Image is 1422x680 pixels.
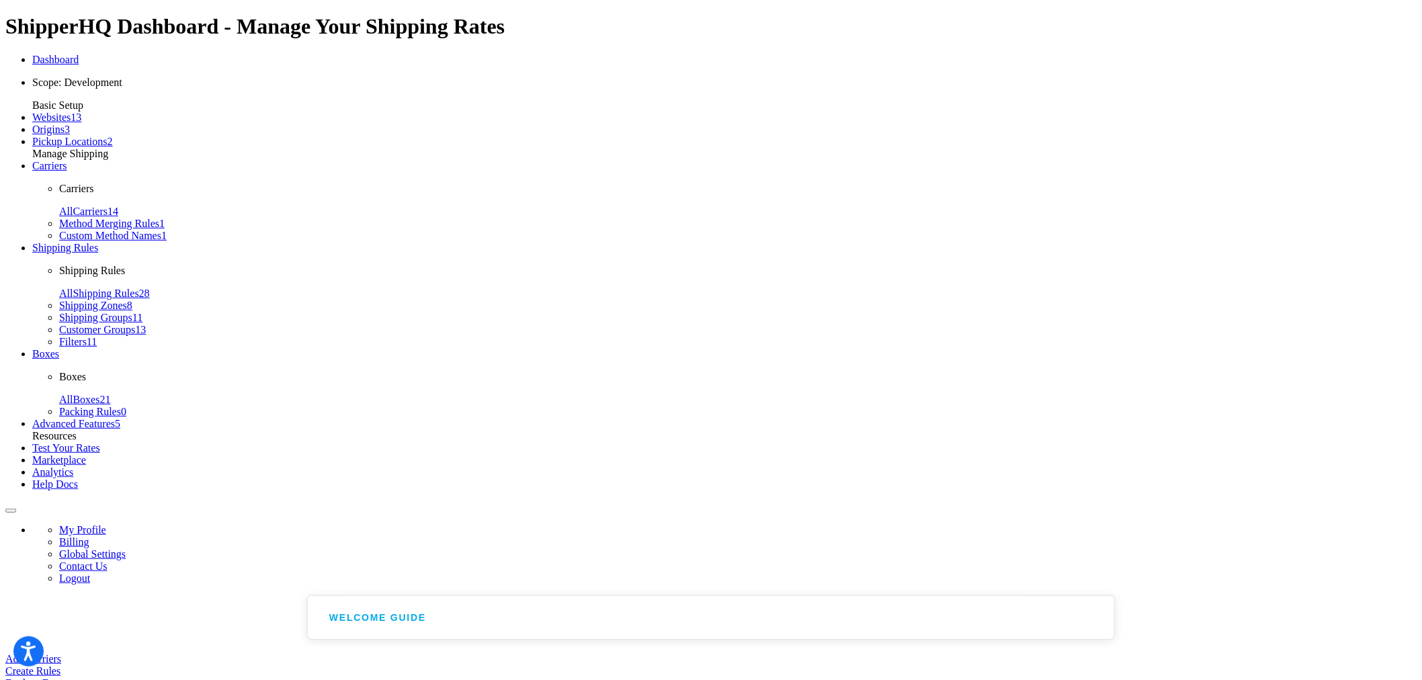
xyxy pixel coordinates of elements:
span: All Carriers [59,206,108,217]
li: Filters [59,336,1417,348]
li: Customer Groups [59,324,1417,336]
a: Create Rules [5,665,1417,677]
span: Advanced Features [32,418,115,429]
span: All Boxes [59,394,99,405]
h2: Welcome Guide [329,612,426,623]
span: 5 [115,418,120,429]
li: Help Docs [32,478,1417,491]
span: 2 [108,136,113,147]
a: Billing [59,536,89,548]
span: Shipping Rules [32,242,98,253]
li: Method Merging Rules [59,218,1417,230]
span: Customer Groups [59,324,135,335]
span: 11 [87,336,97,347]
span: Packing Rules [59,406,121,417]
li: My Profile [59,524,1417,536]
div: Resources [32,430,1417,442]
li: Shipping Rules [32,242,1417,348]
span: 1 [159,218,165,229]
li: Marketplace [32,454,1417,466]
span: All Shipping Rules [59,288,139,299]
a: Customer Groups13 [59,324,146,335]
span: Shipping Zones [59,300,127,311]
a: My Profile [59,524,106,536]
a: Logout [59,572,90,584]
button: Open Resource Center [5,509,16,513]
a: AllShipping Rules28 [59,288,150,299]
a: Marketplace [32,454,86,466]
li: Logout [59,572,1417,585]
h1: ShipperHQ Dashboard - Manage Your Shipping Rates [5,14,1417,39]
li: Pickup Locations [32,136,1417,148]
div: Manage Shipping [32,148,1417,160]
a: Carriers [32,160,67,171]
span: Origins [32,124,65,135]
a: Advanced Features5 [32,418,120,429]
button: Welcome Guide [308,596,1114,639]
a: Analytics [32,466,73,478]
span: 13 [135,324,146,335]
span: Shipping Groups [59,312,132,323]
span: 21 [99,394,110,405]
li: Boxes [32,348,1417,418]
a: Global Settings [59,548,126,560]
li: Advanced Features [32,418,1417,430]
a: Contact Us [59,560,108,572]
a: Custom Method Names1 [59,230,167,241]
p: Shipping Rules [59,265,1417,277]
a: Pickup Locations2 [32,136,113,147]
span: Method Merging Rules [59,218,159,229]
div: Basic Setup [32,99,1417,112]
a: Test Your Rates [32,442,100,454]
span: Custom Method Names [59,230,161,241]
li: Origins [32,124,1417,136]
span: Scope: Development [32,77,122,88]
li: Websites [32,112,1417,124]
span: 1 [161,230,167,241]
li: Packing Rules [59,406,1417,418]
a: Help Docs [32,478,78,490]
li: Shipping Zones [59,300,1417,312]
a: Origins3 [32,124,70,135]
a: Boxes [32,348,59,359]
li: Analytics [32,466,1417,478]
a: Shipping Groups11 [59,312,142,323]
li: Custom Method Names [59,230,1417,242]
a: Method Merging Rules1 [59,218,165,229]
span: 3 [65,124,70,135]
a: AllBoxes21 [59,394,110,405]
a: AllCarriers14 [59,206,118,217]
span: Filters [59,336,87,347]
li: Dashboard [32,54,1417,66]
span: Websites [32,112,71,123]
li: Carriers [32,160,1417,242]
a: Shipping Zones8 [59,300,132,311]
a: Websites13 [32,112,81,123]
span: 8 [127,300,132,311]
li: Shipping Groups [59,312,1417,324]
span: Pickup Locations [32,136,108,147]
span: 13 [71,112,81,123]
span: Dashboard [32,54,79,65]
span: 0 [121,406,126,417]
a: Add Carriers [5,653,1417,665]
a: Packing Rules0 [59,406,126,417]
li: Global Settings [59,548,1417,560]
li: Contact Us [59,560,1417,572]
span: 14 [108,206,118,217]
li: Test Your Rates [32,442,1417,454]
p: Boxes [59,371,1417,383]
span: 28 [139,288,150,299]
